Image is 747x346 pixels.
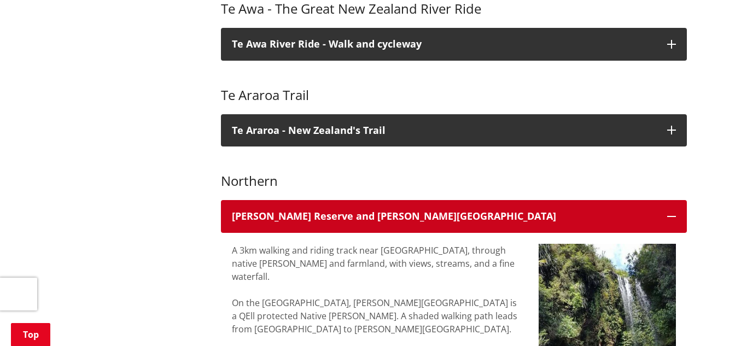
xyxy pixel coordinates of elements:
[221,72,687,103] h3: Te Araroa Trail
[232,211,656,222] h3: [PERSON_NAME] Reserve and [PERSON_NAME][GEOGRAPHIC_DATA]
[232,125,656,136] p: Te Araroa - New Zealand's Trail
[697,300,736,339] iframe: Messenger Launcher
[221,200,687,233] button: [PERSON_NAME] Reserve and [PERSON_NAME][GEOGRAPHIC_DATA]
[232,39,656,50] h3: Te Awa River Ride - Walk and cycleway
[221,114,687,147] button: Te Araroa - New Zealand's Trail
[221,157,687,189] h3: Northern
[232,244,522,336] p: A 3km walking and riding track near [GEOGRAPHIC_DATA], through native [PERSON_NAME] and farmland,...
[221,28,687,61] button: Te Awa River Ride - Walk and cycleway
[11,323,50,346] a: Top
[221,1,687,17] h3: Te Awa - The Great New Zealand River Ride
